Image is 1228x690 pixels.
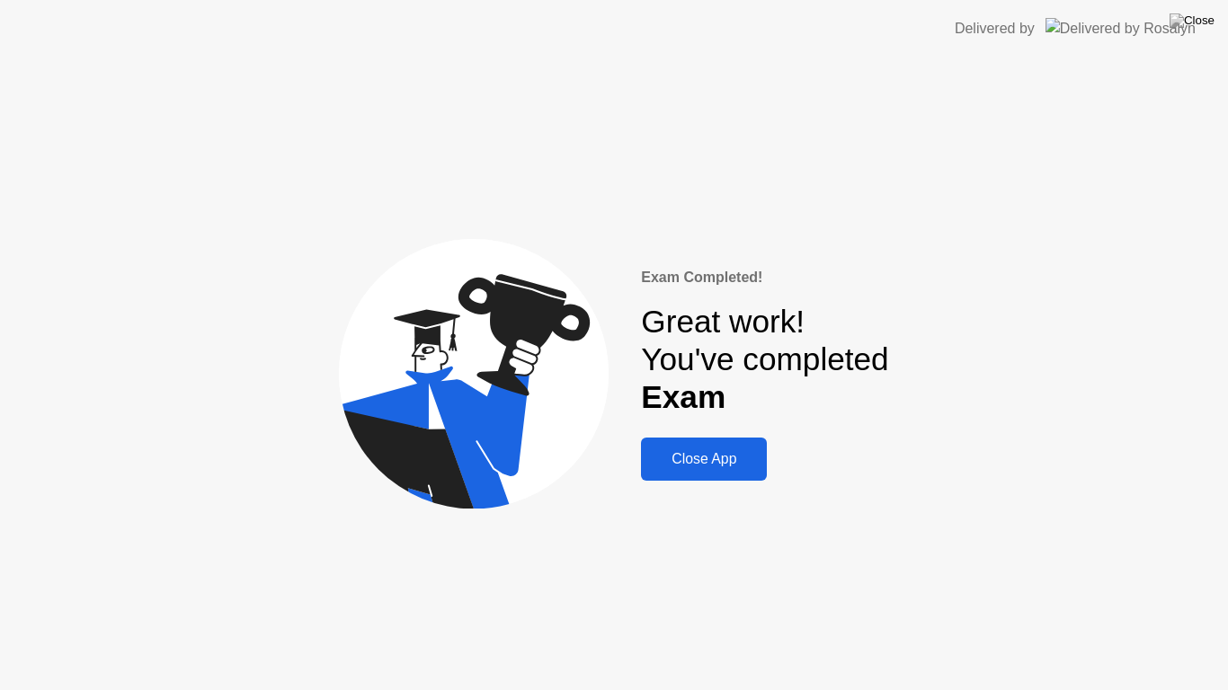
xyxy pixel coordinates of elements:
b: Exam [641,379,725,414]
div: Close App [646,451,761,467]
img: Delivered by Rosalyn [1046,18,1196,39]
button: Close App [641,438,767,481]
img: Close [1170,13,1215,28]
div: Great work! You've completed [641,303,888,417]
div: Delivered by [955,18,1035,40]
div: Exam Completed! [641,267,888,288]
